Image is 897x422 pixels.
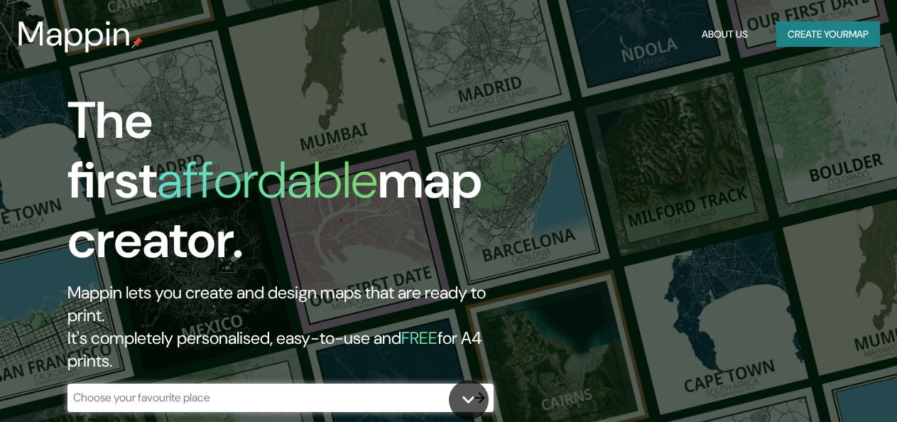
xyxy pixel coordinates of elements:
iframe: Help widget launcher [771,367,881,406]
h5: FREE [401,327,437,349]
button: About Us [696,21,754,48]
h3: Mappin [17,14,131,54]
img: mappin-pin [131,37,143,48]
h1: The first map creator. [67,91,516,281]
button: Create yourmap [776,21,880,48]
h1: affordable [157,147,378,213]
input: Choose your favourite place [67,389,465,406]
h2: Mappin lets you create and design maps that are ready to print. It's completely personalised, eas... [67,281,516,372]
